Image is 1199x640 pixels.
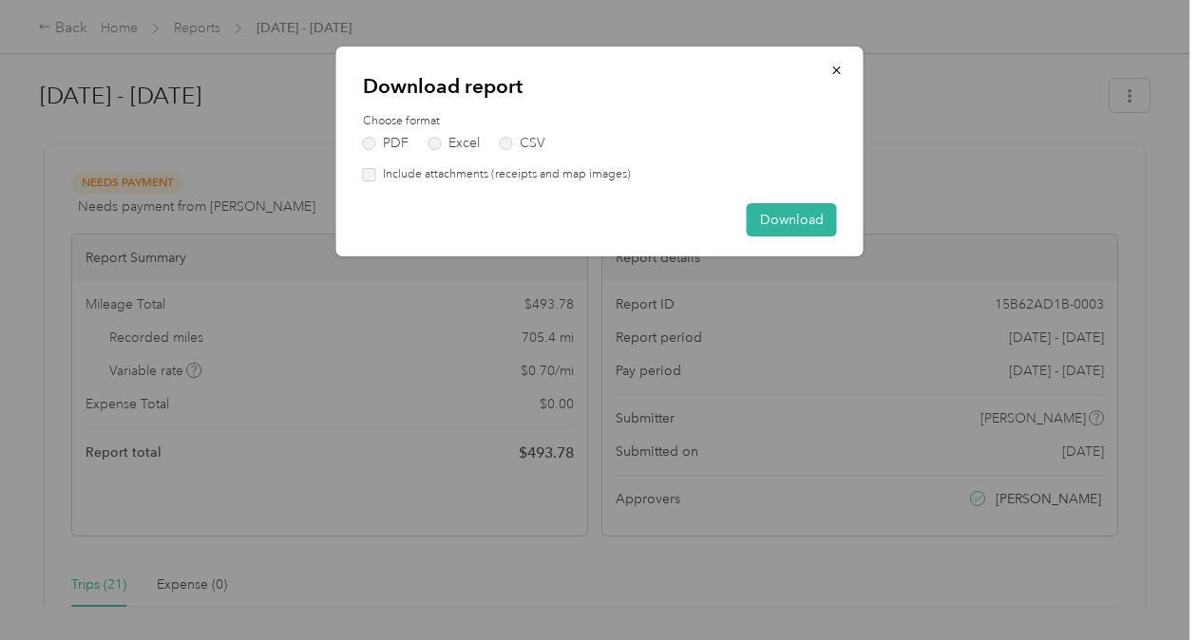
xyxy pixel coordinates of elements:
[363,113,837,130] label: Choose format
[1093,534,1199,640] iframe: Everlance-gr Chat Button Frame
[376,166,631,183] label: Include attachments (receipts and map images)
[428,137,480,150] label: Excel
[500,137,545,150] label: CSV
[363,73,837,100] p: Download report
[747,203,837,236] button: Download
[363,137,409,150] label: PDF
